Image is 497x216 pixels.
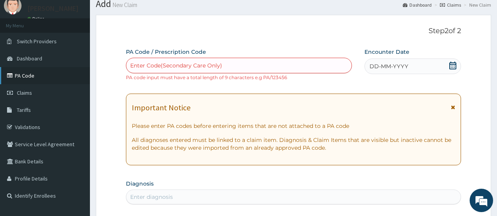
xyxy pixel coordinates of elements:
[132,136,456,152] p: All diagnoses entered must be linked to a claim item. Diagnosis & Claim Items that are visible bu...
[17,89,32,96] span: Claims
[45,61,108,140] span: We're online!
[126,27,461,35] p: Step 2 of 2
[364,48,409,56] label: Encounter Date
[27,16,46,21] a: Online
[126,48,206,56] label: PA Code / Prescription Code
[14,39,32,58] img: d_794563401_company_1708531726252_794563401
[130,62,222,69] div: Enter Code(Secondary Care Only)
[111,2,137,8] small: New Claim
[132,122,456,130] p: Please enter PA codes before entering items that are not attached to a PA code
[17,106,31,113] span: Tariffs
[370,62,408,70] span: DD-MM-YYYY
[41,44,131,54] div: Chat with us now
[4,138,149,165] textarea: Type your message and hit 'Enter'
[17,38,57,45] span: Switch Providers
[128,4,147,23] div: Minimize live chat window
[126,180,154,188] label: Diagnosis
[126,74,287,80] small: PA code input must have a total length of 9 characters e.g PA/123456
[132,103,190,112] h1: Important Notice
[440,2,461,8] a: Claims
[130,193,173,201] div: Enter diagnosis
[27,5,79,12] p: [PERSON_NAME]
[403,2,432,8] a: Dashboard
[17,55,42,62] span: Dashboard
[462,2,491,8] li: New Claim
